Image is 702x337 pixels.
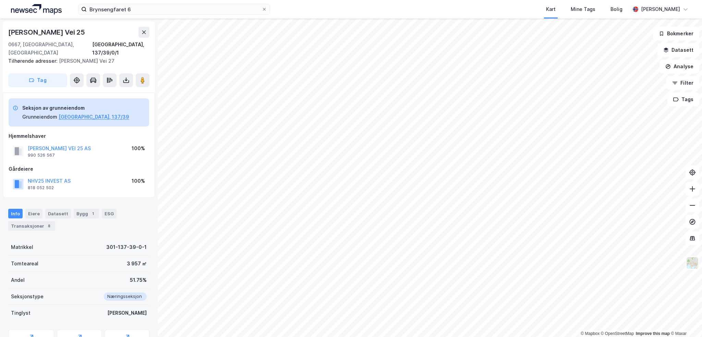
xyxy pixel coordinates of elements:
div: 51.75% [130,276,147,284]
a: Improve this map [636,331,670,336]
button: Tags [667,93,699,106]
div: 0667, [GEOGRAPHIC_DATA], [GEOGRAPHIC_DATA] [8,40,92,57]
div: 818 052 502 [28,185,54,191]
div: 100% [132,177,145,185]
div: Bygg [74,209,99,218]
div: Kart [546,5,556,13]
div: 1 [89,210,96,217]
div: ESG [102,209,117,218]
div: Seksjon av grunneiendom [22,104,129,112]
div: Datasett [45,209,71,218]
button: Filter [666,76,699,90]
div: 100% [132,144,145,153]
div: Seksjonstype [11,292,44,301]
div: Bolig [610,5,622,13]
div: Matrikkel [11,243,33,251]
input: Søk på adresse, matrikkel, gårdeiere, leietakere eller personer [87,4,262,14]
div: 3 957 ㎡ [127,260,147,268]
button: Bokmerker [653,27,699,40]
img: logo.a4113a55bc3d86da70a041830d287a7e.svg [11,4,62,14]
a: OpenStreetMap [601,331,634,336]
div: Eiere [25,209,43,218]
div: Andel [11,276,25,284]
div: 990 526 567 [28,153,55,158]
div: Hjemmelshaver [9,132,149,140]
div: Grunneiendom [22,113,57,121]
div: Transaksjoner [8,221,55,231]
div: Info [8,209,23,218]
div: [PERSON_NAME] Vei 25 [8,27,86,38]
a: Mapbox [581,331,600,336]
div: Tinglyst [11,309,31,317]
div: 8 [46,222,52,229]
button: [GEOGRAPHIC_DATA], 137/39 [59,113,129,121]
div: [PERSON_NAME] Vei 27 [8,57,144,65]
iframe: Chat Widget [668,304,702,337]
span: Tilhørende adresser: [8,58,59,64]
div: Mine Tags [571,5,595,13]
button: Tag [8,73,67,87]
div: Gårdeiere [9,165,149,173]
button: Analyse [659,60,699,73]
div: 301-137-39-0-1 [106,243,147,251]
div: [GEOGRAPHIC_DATA], 137/39/0/1 [92,40,149,57]
button: Datasett [657,43,699,57]
img: Z [686,256,699,269]
div: [PERSON_NAME] [107,309,147,317]
div: [PERSON_NAME] [641,5,680,13]
div: Tomteareal [11,260,38,268]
